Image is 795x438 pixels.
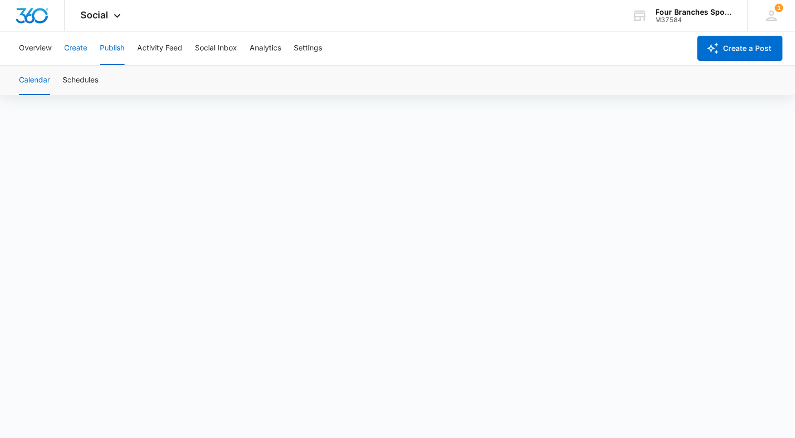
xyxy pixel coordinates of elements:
div: notifications count [775,4,783,12]
button: Create [64,32,87,65]
span: 1 [775,4,783,12]
button: Publish [100,32,125,65]
button: Overview [19,32,51,65]
div: account name [655,8,732,16]
button: Social Inbox [195,32,237,65]
button: Analytics [250,32,281,65]
button: Schedules [63,66,98,95]
span: Social [80,9,108,20]
button: Create a Post [697,36,782,61]
button: Calendar [19,66,50,95]
button: Settings [294,32,322,65]
button: Activity Feed [137,32,182,65]
div: account id [655,16,732,24]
